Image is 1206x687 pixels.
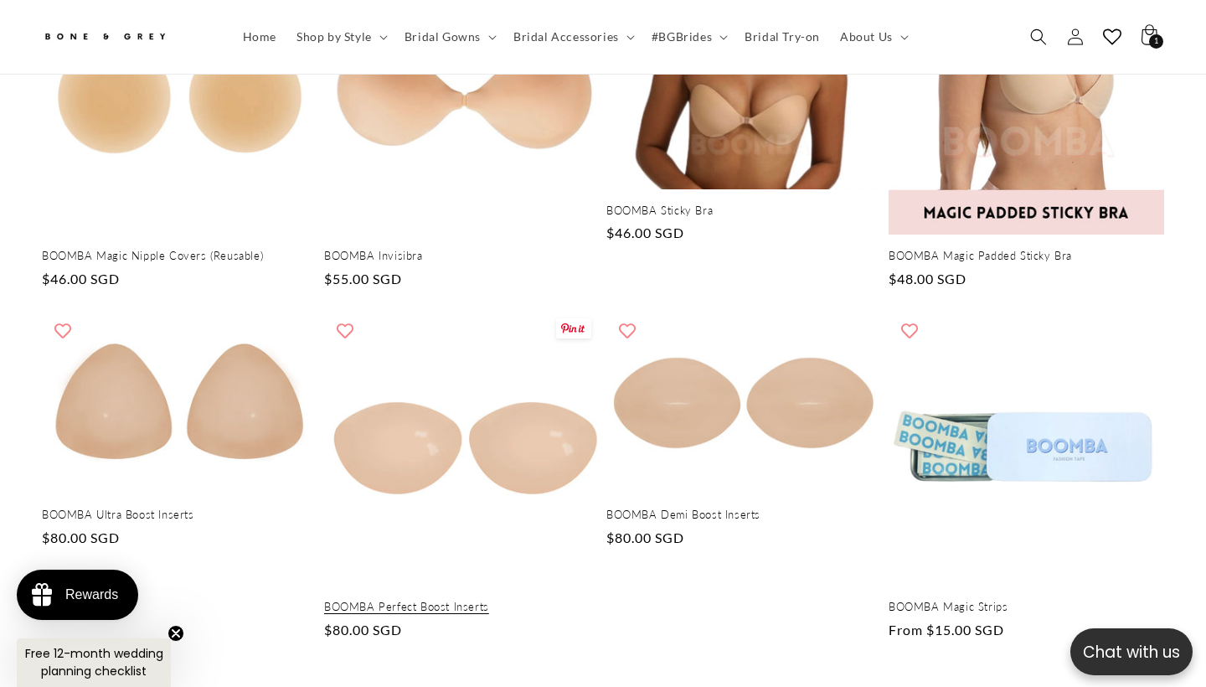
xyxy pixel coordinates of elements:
a: BOOMBA Ultra Boost Inserts [42,508,317,522]
span: Bridal Try-on [745,29,820,44]
a: BOOMBA Perfect Boost Inserts [324,600,600,614]
a: BOOMBA Invisibra [324,249,600,263]
span: Home [243,29,276,44]
button: Add to wishlist [611,314,644,348]
a: Home [233,19,286,54]
a: BOOMBA Magic Padded Sticky Bra [889,249,1164,263]
button: Close teaser [167,625,184,642]
summary: Bridal Gowns [394,19,503,54]
button: Add to wishlist [893,314,926,348]
span: Bridal Gowns [405,29,481,44]
a: BOOMBA Sticky Bra [606,204,882,218]
a: Bridal Try-on [734,19,830,54]
summary: Bridal Accessories [503,19,642,54]
img: Bone and Grey Bridal [42,23,167,51]
summary: About Us [830,19,915,54]
div: Free 12-month wedding planning checklistClose teaser [17,638,171,687]
span: Shop by Style [296,29,372,44]
a: BOOMBA Magic Nipple Covers (Reusable) [42,249,317,263]
span: Free 12-month wedding planning checklist [25,645,163,679]
button: Add to wishlist [46,314,80,348]
span: About Us [840,29,893,44]
button: Add to wishlist [328,314,362,348]
span: #BGBrides [652,29,712,44]
button: Open chatbox [1070,628,1193,675]
a: Bone and Grey Bridal [36,17,216,57]
a: BOOMBA Demi Boost Inserts [606,508,882,522]
span: Bridal Accessories [513,29,619,44]
summary: #BGBrides [642,19,734,54]
p: Chat with us [1070,640,1193,664]
summary: Search [1020,18,1057,55]
span: 1 [1154,34,1159,49]
div: Rewards [65,587,118,602]
a: BOOMBA Magic Strips [889,600,1164,614]
summary: Shop by Style [286,19,394,54]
